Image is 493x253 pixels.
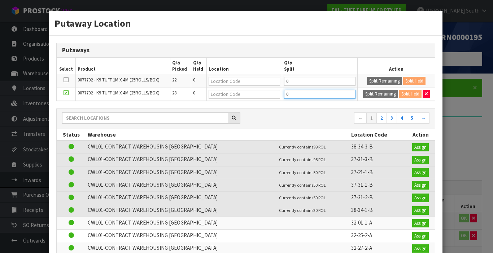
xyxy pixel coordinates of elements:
[251,112,429,125] nav: Page navigation
[417,112,429,124] a: →
[76,58,170,75] th: Product
[349,129,406,141] th: Location Code
[313,157,326,162] span: 98 ROL
[86,166,277,179] td: CWL01-CONTRACT WAREHOUSING [GEOGRAPHIC_DATA]
[62,47,430,54] h3: Putaways
[282,58,357,75] th: Qty Split
[62,112,228,124] input: Search locations
[279,182,326,188] small: Currently contains
[313,182,326,188] span: 50 ROL
[209,77,280,86] input: Location Code
[313,170,326,175] span: 50 ROL
[412,194,429,202] button: Assign
[313,195,326,200] span: 50 ROL
[412,168,429,177] button: Assign
[349,204,406,217] td: 38-34-1-B
[406,129,435,141] th: Action
[412,156,429,164] button: Assign
[357,58,435,75] th: Action
[86,154,277,166] td: CWL01-CONTRACT WAREHOUSING [GEOGRAPHIC_DATA]
[86,204,277,217] td: CWL01-CONTRACT WAREHOUSING [GEOGRAPHIC_DATA]
[399,90,422,98] button: Split Held
[78,77,160,83] span: 0077702 - K9 TUFF 1M X 4M (25ROLLS/BOX)
[78,90,160,96] span: 0077702 - K9 TUFF 1M X 4M (25ROLLS/BOX)
[170,58,191,75] th: Qty Picked
[349,166,406,179] td: 37-21-1-B
[279,208,326,213] small: Currently contains
[412,219,429,228] button: Assign
[349,191,406,204] td: 37-31-2-B
[412,206,429,215] button: Assign
[279,144,326,150] small: Currently contains
[86,217,277,229] td: CWL01-CONTRACT WAREHOUSING [GEOGRAPHIC_DATA]
[172,90,176,96] span: 28
[209,90,280,99] input: Location Code
[86,129,277,141] th: Warehouse
[403,77,426,85] button: Split Held
[57,58,76,75] th: Select
[412,232,429,240] button: Assign
[349,154,406,166] td: 37-31-3-B
[54,17,437,30] h3: Putaway Location
[284,90,355,99] input: Qty Putaway
[193,77,195,83] span: 0
[279,195,326,200] small: Currently contains
[363,90,398,98] button: Split Remaining
[366,112,377,124] a: 1
[412,244,429,253] button: Assign
[279,170,326,175] small: Currently contains
[313,144,326,150] span: 99 ROL
[86,191,277,204] td: CWL01-CONTRACT WAREHOUSING [GEOGRAPHIC_DATA]
[397,112,407,124] a: 4
[412,181,429,190] button: Assign
[367,77,402,85] button: Split Remaining
[412,143,429,152] button: Assign
[349,230,406,242] td: 32-25-2-A
[279,157,326,162] small: Currently contains
[354,112,367,124] a: ←
[86,230,277,242] td: CWL01-CONTRACT WAREHOUSING [GEOGRAPHIC_DATA]
[172,77,176,83] span: 22
[57,129,86,141] th: Status
[349,141,406,154] td: 38-34-3-B
[313,208,326,213] span: 20 ROL
[349,179,406,191] td: 37-31-1-B
[86,179,277,191] td: CWL01-CONTRACT WAREHOUSING [GEOGRAPHIC_DATA]
[284,77,355,86] input: Qty Putaway
[387,112,397,124] a: 3
[206,58,282,75] th: Location
[407,112,417,124] a: 5
[191,58,206,75] th: Qty Held
[86,141,277,154] td: CWL01-CONTRACT WAREHOUSING [GEOGRAPHIC_DATA]
[349,217,406,229] td: 32-01-1-A
[376,112,387,124] a: 2
[193,90,195,96] span: 0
